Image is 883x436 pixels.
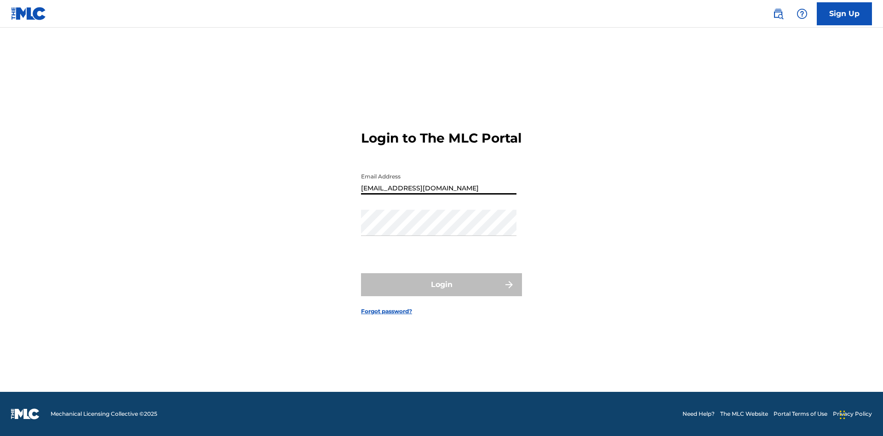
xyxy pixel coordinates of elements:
[682,410,715,418] a: Need Help?
[51,410,157,418] span: Mechanical Licensing Collective © 2025
[11,7,46,20] img: MLC Logo
[793,5,811,23] div: Help
[11,408,40,419] img: logo
[837,392,883,436] iframe: Chat Widget
[773,8,784,19] img: search
[720,410,768,418] a: The MLC Website
[833,410,872,418] a: Privacy Policy
[361,307,412,316] a: Forgot password?
[774,410,827,418] a: Portal Terms of Use
[361,130,522,146] h3: Login to The MLC Portal
[817,2,872,25] a: Sign Up
[840,401,845,429] div: Drag
[769,5,787,23] a: Public Search
[797,8,808,19] img: help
